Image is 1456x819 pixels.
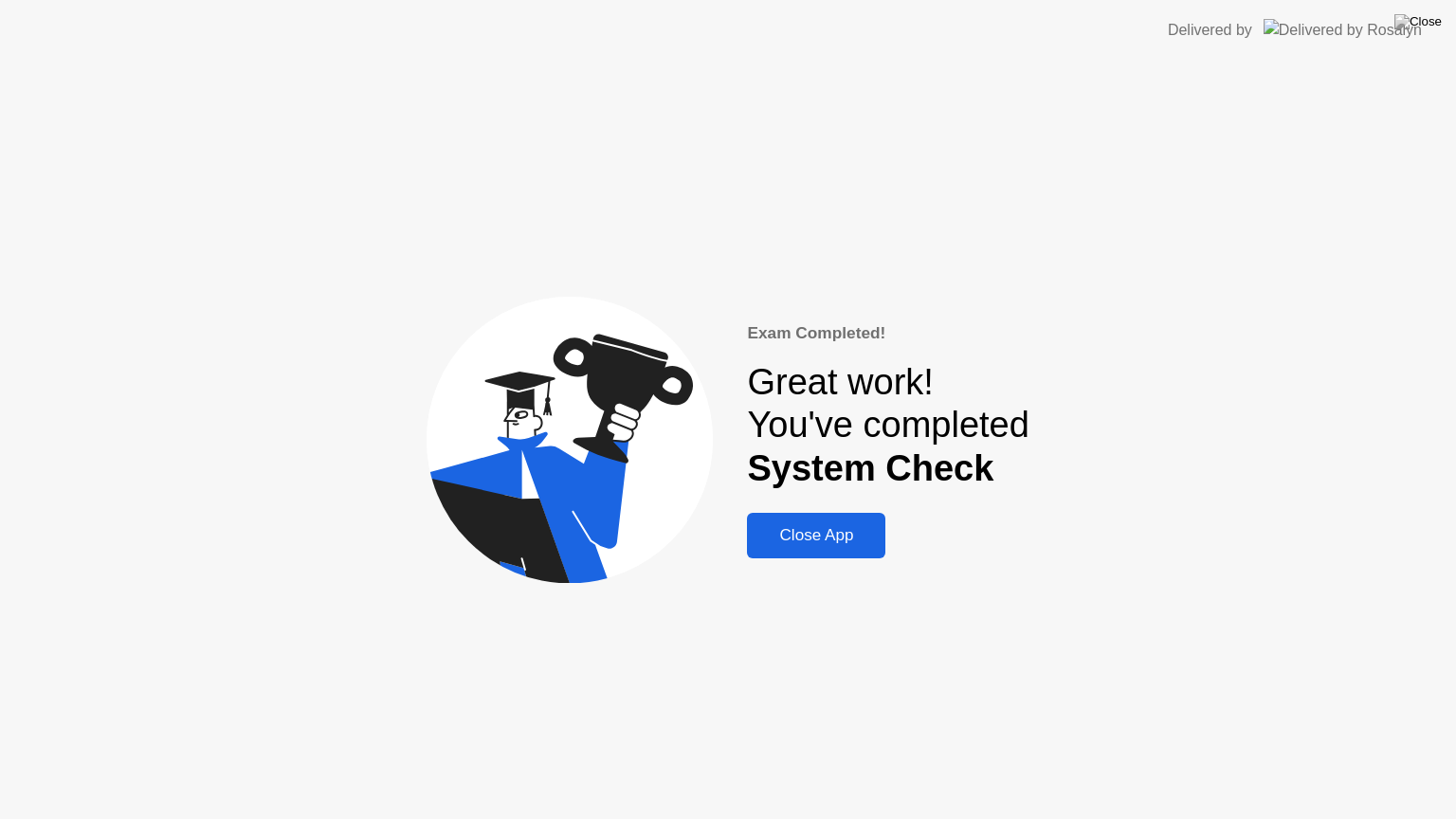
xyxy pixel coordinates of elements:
[753,526,880,545] div: Close App
[747,321,1028,346] div: Exam Completed!
[1394,14,1442,29] img: Close
[747,513,885,558] button: Close App
[747,361,1028,491] div: Great work! You've completed
[747,448,993,488] b: System Check
[1168,19,1252,42] div: Delivered by
[1264,19,1422,41] img: Delivered by Rosalyn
